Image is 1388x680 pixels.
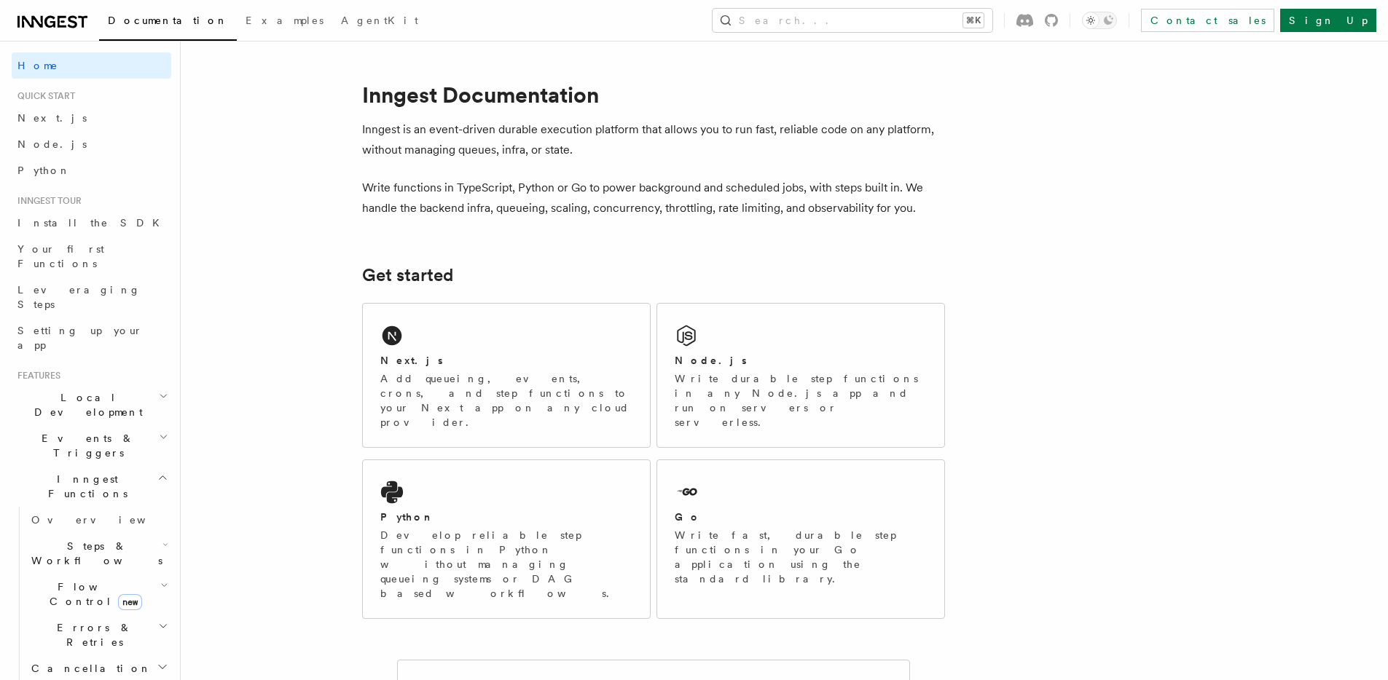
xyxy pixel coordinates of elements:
[108,15,228,26] span: Documentation
[362,82,945,108] h1: Inngest Documentation
[362,178,945,218] p: Write functions in TypeScript, Python or Go to power background and scheduled jobs, with steps bu...
[12,390,159,419] span: Local Development
[26,661,152,676] span: Cancellation
[12,157,171,183] a: Python
[341,15,418,26] span: AgentKit
[1082,12,1117,29] button: Toggle dark mode
[17,284,141,310] span: Leveraging Steps
[12,236,171,277] a: Your first Functions
[12,277,171,317] a: Leveraging Steps
[31,514,181,526] span: Overview
[17,243,104,269] span: Your first Functions
[99,4,237,41] a: Documentation
[656,303,945,448] a: Node.jsWrite durable step functions in any Node.js app and run on servers or serverless.
[1141,9,1274,32] a: Contact sales
[12,105,171,131] a: Next.js
[12,472,157,501] span: Inngest Functions
[12,431,159,460] span: Events & Triggers
[12,370,60,381] span: Features
[713,9,992,32] button: Search...⌘K
[675,510,701,524] h2: Go
[26,580,160,609] span: Flow Control
[12,195,82,207] span: Inngest tour
[12,90,75,102] span: Quick start
[675,353,747,368] h2: Node.js
[656,459,945,619] a: GoWrite fast, durable step functions in your Go application using the standard library.
[246,15,324,26] span: Examples
[12,466,171,507] button: Inngest Functions
[17,138,87,150] span: Node.js
[12,52,171,79] a: Home
[12,131,171,157] a: Node.js
[362,459,651,619] a: PythonDevelop reliable step functions in Python without managing queueing systems or DAG based wo...
[17,165,71,176] span: Python
[362,265,453,285] a: Get started
[362,303,651,448] a: Next.jsAdd queueing, events, crons, and step functions to your Next app on any cloud provider.
[26,620,158,649] span: Errors & Retries
[380,528,632,601] p: Develop reliable step functions in Python without managing queueing systems or DAG based workflows.
[26,614,171,655] button: Errors & Retries
[675,528,927,586] p: Write fast, durable step functions in your Go application using the standard library.
[332,4,427,39] a: AgentKit
[17,58,58,73] span: Home
[1280,9,1376,32] a: Sign Up
[17,325,143,351] span: Setting up your app
[17,217,168,229] span: Install the SDK
[12,384,171,425] button: Local Development
[118,594,142,610] span: new
[380,353,443,368] h2: Next.js
[26,533,171,574] button: Steps & Workflows
[17,112,87,124] span: Next.js
[362,119,945,160] p: Inngest is an event-driven durable execution platform that allows you to run fast, reliable code ...
[26,539,162,568] span: Steps & Workflows
[675,371,927,430] p: Write durable step functions in any Node.js app and run on servers or serverless.
[26,574,171,614] button: Flow Controlnew
[12,210,171,236] a: Install the SDK
[12,425,171,466] button: Events & Triggers
[237,4,332,39] a: Examples
[380,510,434,524] h2: Python
[380,371,632,430] p: Add queueing, events, crons, and step functions to your Next app on any cloud provider.
[963,13,984,28] kbd: ⌘K
[26,507,171,533] a: Overview
[12,317,171,358] a: Setting up your app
